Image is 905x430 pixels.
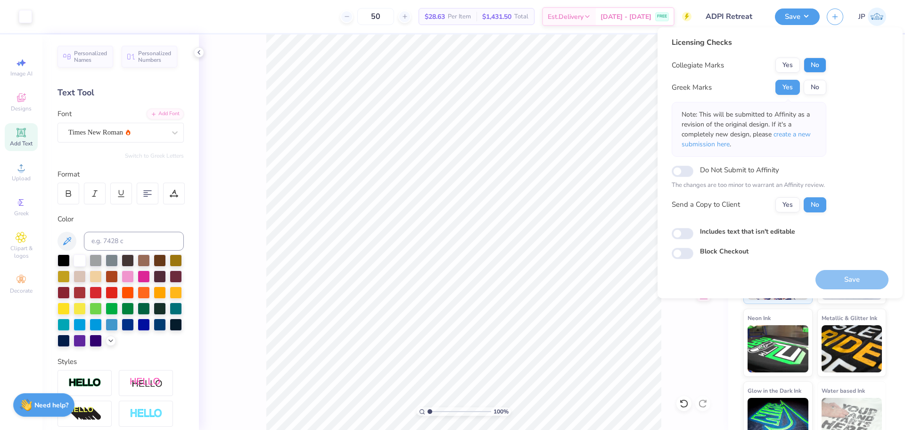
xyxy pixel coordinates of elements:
div: Styles [58,356,184,367]
img: Metallic & Glitter Ink [822,325,882,372]
button: Yes [775,80,800,95]
strong: Need help? [34,401,68,410]
span: 100 % [494,407,509,416]
div: Color [58,214,184,225]
button: Switch to Greek Letters [125,152,184,160]
img: 3d Illusion [68,406,101,422]
button: No [804,58,826,73]
span: Glow in the Dark Ink [748,386,801,396]
img: John Paul Torres [868,8,886,26]
p: Note: This will be submitted to Affinity as a revision of the original design. If it's a complete... [682,110,816,149]
span: Decorate [10,287,33,295]
span: [DATE] - [DATE] [601,12,651,22]
p: The changes are too minor to warrant an Affinity review. [672,181,826,190]
input: e.g. 7428 c [84,232,184,251]
span: Est. Delivery [548,12,584,22]
span: Water based Ink [822,386,865,396]
span: Per Item [448,12,471,22]
label: Font [58,109,72,119]
button: Yes [775,58,800,73]
div: Text Tool [58,86,184,99]
span: Add Text [10,140,33,147]
input: Untitled Design [699,7,768,26]
div: Send a Copy to Client [672,199,740,210]
span: Designs [11,105,32,112]
button: No [804,80,826,95]
span: $1,431.50 [482,12,511,22]
img: Neon Ink [748,325,808,372]
div: Greek Marks [672,82,712,93]
div: Collegiate Marks [672,60,724,71]
label: Includes text that isn't editable [700,227,795,236]
img: Shadow [130,377,163,389]
span: Clipart & logos [5,245,38,260]
span: $28.63 [425,12,445,22]
button: Yes [775,197,800,212]
span: JP [858,11,865,22]
span: Personalized Numbers [138,50,172,63]
img: Negative Space [130,408,163,419]
label: Block Checkout [700,246,749,256]
div: Format [58,169,185,180]
input: – – [357,8,394,25]
div: Add Font [147,109,184,119]
label: Do Not Submit to Affinity [700,164,779,176]
span: Metallic & Glitter Ink [822,313,877,323]
img: Stroke [68,378,101,388]
a: JP [858,8,886,26]
span: Total [514,12,528,22]
button: Save [775,8,820,25]
div: Licensing Checks [672,37,826,48]
button: No [804,197,826,212]
span: FREE [657,13,667,20]
span: Personalized Names [74,50,107,63]
span: Image AI [10,70,33,77]
span: Neon Ink [748,313,771,323]
span: Greek [14,210,29,217]
span: Upload [12,175,31,182]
